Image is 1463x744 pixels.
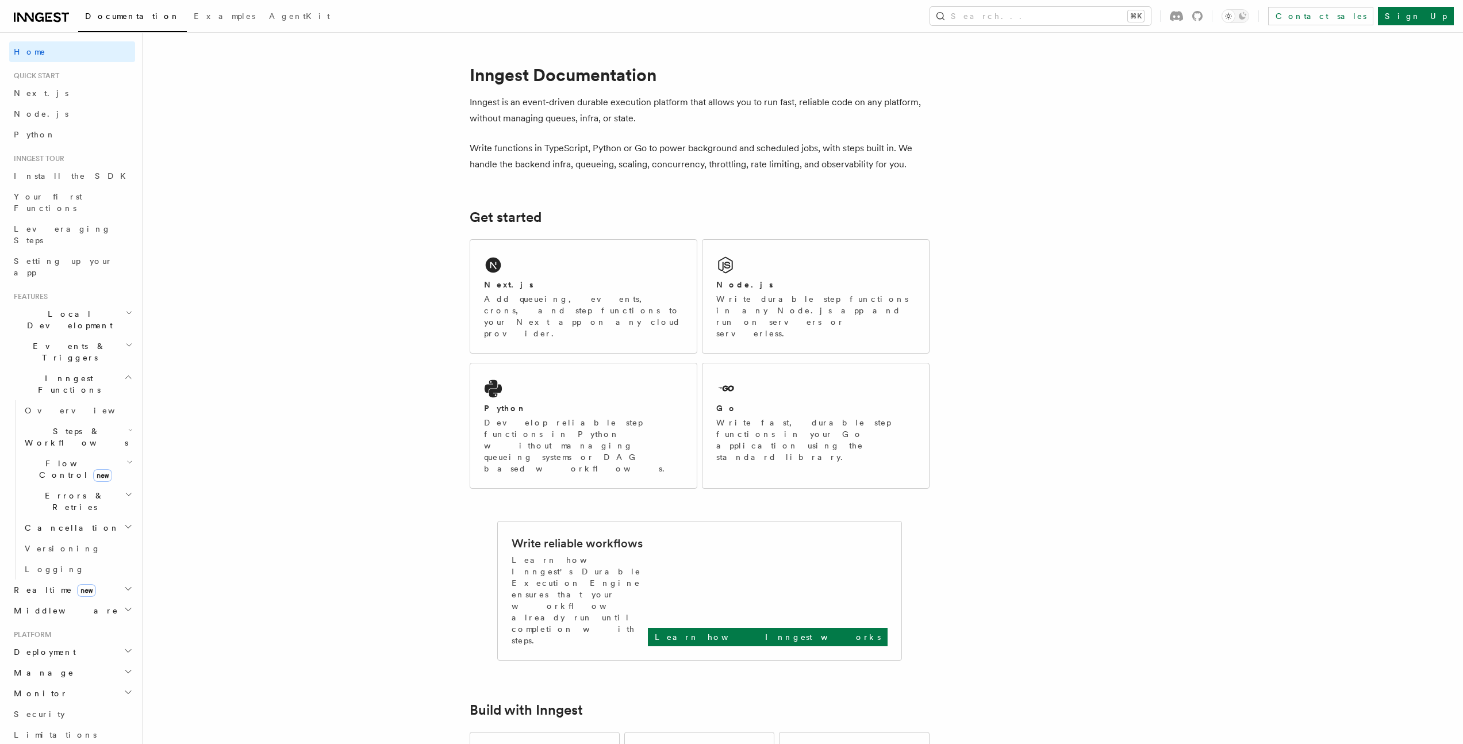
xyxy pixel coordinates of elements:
[9,642,135,662] button: Deployment
[20,453,135,485] button: Flow Controlnew
[716,279,773,290] h2: Node.js
[25,544,101,553] span: Versioning
[20,522,120,534] span: Cancellation
[470,94,930,126] p: Inngest is an event-driven durable execution platform that allows you to run fast, reliable code ...
[9,103,135,124] a: Node.js
[716,293,915,339] p: Write durable step functions in any Node.js app and run on servers or serverless.
[20,458,126,481] span: Flow Control
[78,3,187,32] a: Documentation
[14,89,68,98] span: Next.js
[85,11,180,21] span: Documentation
[20,485,135,517] button: Errors & Retries
[702,239,930,354] a: Node.jsWrite durable step functions in any Node.js app and run on servers or serverless.
[9,251,135,283] a: Setting up your app
[9,304,135,336] button: Local Development
[20,538,135,559] a: Versioning
[1268,7,1373,25] a: Contact sales
[9,186,135,218] a: Your first Functions
[1128,10,1144,22] kbd: ⌘K
[9,166,135,186] a: Install the SDK
[14,710,65,719] span: Security
[9,218,135,251] a: Leveraging Steps
[9,124,135,145] a: Python
[194,11,255,21] span: Examples
[14,171,133,181] span: Install the SDK
[470,140,930,172] p: Write functions in TypeScript, Python or Go to power background and scheduled jobs, with steps bu...
[9,580,135,600] button: Realtimenew
[187,3,262,31] a: Examples
[9,400,135,580] div: Inngest Functions
[9,41,135,62] a: Home
[512,554,648,646] p: Learn how Inngest's Durable Execution Engine ensures that your workflow already run until complet...
[14,109,68,118] span: Node.js
[25,406,143,415] span: Overview
[9,71,59,80] span: Quick start
[20,559,135,580] a: Logging
[20,400,135,421] a: Overview
[470,363,697,489] a: PythonDevelop reliable step functions in Python without managing queueing systems or DAG based wo...
[655,631,881,643] p: Learn how Inngest works
[484,279,533,290] h2: Next.js
[1378,7,1454,25] a: Sign Up
[1222,9,1249,23] button: Toggle dark mode
[9,630,52,639] span: Platform
[9,154,64,163] span: Inngest tour
[9,373,124,396] span: Inngest Functions
[262,3,337,31] a: AgentKit
[14,46,46,57] span: Home
[14,256,113,277] span: Setting up your app
[77,584,96,597] span: new
[14,192,82,213] span: Your first Functions
[20,490,125,513] span: Errors & Retries
[512,535,643,551] h2: Write reliable workflows
[9,83,135,103] a: Next.js
[470,239,697,354] a: Next.jsAdd queueing, events, crons, and step functions to your Next app on any cloud provider.
[9,605,118,616] span: Middleware
[484,402,527,414] h2: Python
[470,209,542,225] a: Get started
[9,600,135,621] button: Middleware
[470,702,583,718] a: Build with Inngest
[93,469,112,482] span: new
[9,667,74,678] span: Manage
[716,417,915,463] p: Write fast, durable step functions in your Go application using the standard library.
[484,417,683,474] p: Develop reliable step functions in Python without managing queueing systems or DAG based workflows.
[20,425,128,448] span: Steps & Workflows
[930,7,1151,25] button: Search...⌘K
[14,130,56,139] span: Python
[9,662,135,683] button: Manage
[9,308,125,331] span: Local Development
[9,340,125,363] span: Events & Triggers
[25,565,85,574] span: Logging
[14,730,97,739] span: Limitations
[484,293,683,339] p: Add queueing, events, crons, and step functions to your Next app on any cloud provider.
[702,363,930,489] a: GoWrite fast, durable step functions in your Go application using the standard library.
[716,402,737,414] h2: Go
[9,584,96,596] span: Realtime
[14,224,111,245] span: Leveraging Steps
[9,336,135,368] button: Events & Triggers
[9,646,76,658] span: Deployment
[648,628,888,646] a: Learn how Inngest works
[9,704,135,724] a: Security
[9,292,48,301] span: Features
[9,683,135,704] button: Monitor
[470,64,930,85] h1: Inngest Documentation
[20,421,135,453] button: Steps & Workflows
[20,517,135,538] button: Cancellation
[9,688,68,699] span: Monitor
[269,11,330,21] span: AgentKit
[9,368,135,400] button: Inngest Functions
